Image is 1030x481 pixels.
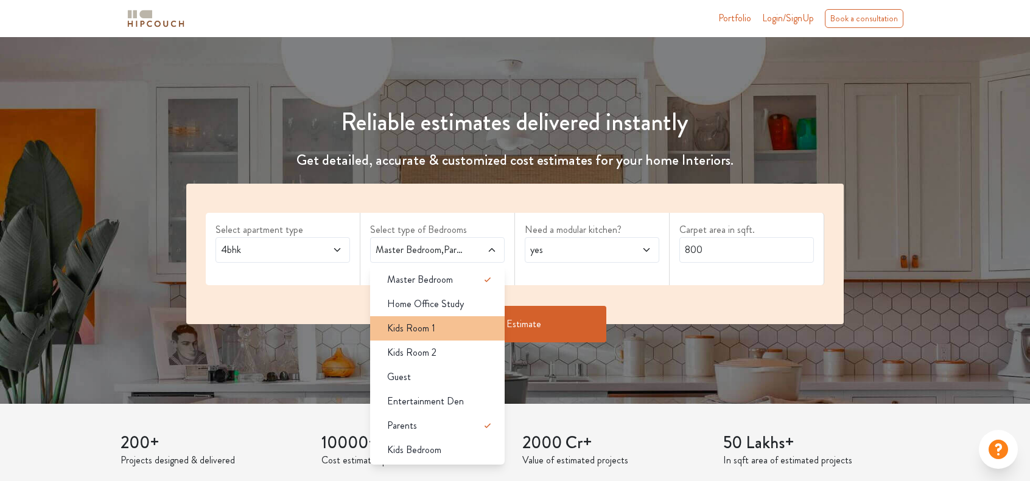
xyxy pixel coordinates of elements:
span: yes [528,243,620,257]
span: Entertainment Den [387,394,464,409]
span: Kids Bedroom [387,443,441,457]
span: Kids Room 1 [387,321,435,336]
label: Carpet area in sqft. [679,223,814,237]
span: Kids Room 2 [387,345,436,360]
div: select 2 more room(s) [370,263,505,275]
h1: Reliable estimates delivered instantly [179,108,851,137]
h3: 200+ [121,433,307,454]
label: Select type of Bedrooms [370,223,505,237]
p: In sqft area of estimated projects [723,453,909,468]
h3: 50 Lakhs+ [723,433,909,454]
span: Parents [387,418,417,433]
h3: 10000+ [321,433,508,454]
button: Get Estimate [424,306,606,342]
p: Value of estimated projects [522,453,709,468]
h3: 2000 Cr+ [522,433,709,454]
p: Cost estimates provided [321,453,508,468]
h4: Get detailed, accurate & customized cost estimates for your home Interiors. [179,151,851,169]
span: Home Office Study [387,297,464,311]
span: Guest [387,370,411,384]
label: Select apartment type [215,223,350,237]
div: Book a consultation [825,9,903,28]
span: Master Bedroom [387,272,453,287]
a: Portfolio [718,11,751,26]
span: logo-horizontal.svg [125,5,186,32]
span: Login/SignUp [762,11,814,25]
img: logo-horizontal.svg [125,8,186,29]
input: Enter area sqft [679,237,814,263]
label: Need a modular kitchen? [525,223,659,237]
span: Master Bedroom,Parents [373,243,466,257]
span: 4bhk [219,243,311,257]
p: Projects designed & delivered [121,453,307,468]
